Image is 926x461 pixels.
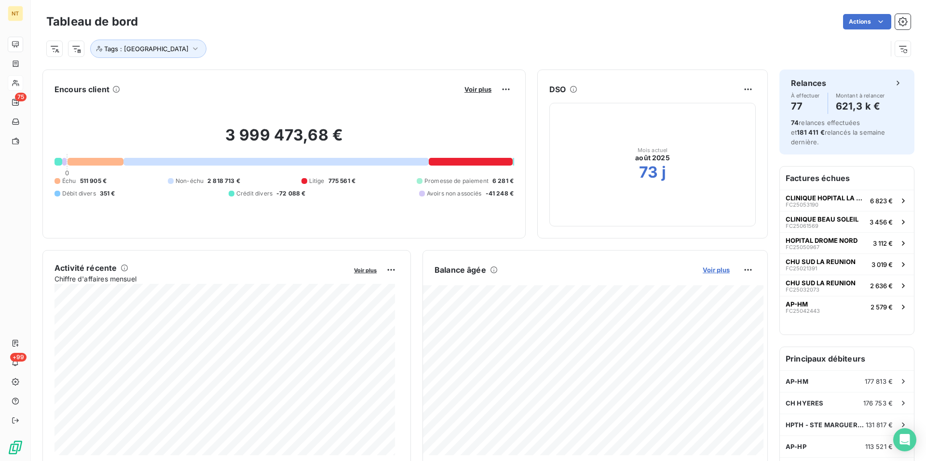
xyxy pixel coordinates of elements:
span: 0 [65,169,69,177]
button: CLINIQUE BEAU SOLEILFC250615693 456 € [780,211,914,232]
span: 3 019 € [872,261,893,268]
h6: Balance âgée [435,264,486,276]
span: FC25032073 [786,287,819,293]
button: CHU SUD LA REUNIONFC250213913 019 € [780,253,914,275]
span: CHU SUD LA REUNION [786,279,856,287]
h6: Relances [791,77,826,89]
h6: Factures échues [780,167,914,190]
button: AP-HMFC250424432 579 € [780,296,914,317]
span: Non-échu [176,177,204,185]
span: -41 248 € [486,189,514,198]
h2: 3 999 473,68 € [54,126,514,154]
h6: DSO [549,84,566,95]
h2: j [662,163,666,182]
span: AP-HP [786,443,806,450]
button: Voir plus [700,265,733,274]
span: Chiffre d'affaires mensuel [54,274,347,284]
span: 3 456 € [870,218,893,226]
span: 177 813 € [865,377,893,385]
span: Voir plus [703,266,730,274]
span: HPTH - STE MARGUERITE (83) - NE PLU [786,421,866,429]
span: Crédit divers [236,189,272,198]
span: Échu [62,177,76,185]
span: 113 521 € [865,443,893,450]
h4: 77 [791,98,820,114]
h6: Principaux débiteurs [780,347,914,370]
span: 2 579 € [871,303,893,311]
h2: 73 [639,163,658,182]
span: 351 € [100,189,115,198]
button: Tags : [GEOGRAPHIC_DATA] [90,40,206,58]
span: CH HYERES [786,399,823,407]
span: Montant à relancer [836,93,885,98]
span: 75 [15,93,27,101]
h6: Encours client [54,84,109,95]
button: CLINIQUE HOPITAL LA ROSERAIEFC250531906 823 € [780,190,914,211]
span: 6 823 € [870,197,893,205]
h3: Tableau de bord [46,13,138,30]
span: CLINIQUE BEAU SOLEIL [786,215,858,223]
span: -72 088 € [276,189,305,198]
span: relances effectuées et relancés la semaine dernière. [791,119,885,146]
span: FC25042443 [786,308,820,314]
span: FC25053190 [786,202,818,208]
span: 511 905 € [80,177,107,185]
span: Voir plus [354,267,377,274]
span: 2 636 € [870,282,893,290]
button: Voir plus [462,85,494,94]
span: Mois actuel [638,147,668,153]
a: 75 [8,95,23,110]
div: NT [8,6,23,21]
span: Voir plus [464,85,491,93]
span: 181 411 € [797,128,824,136]
button: HOPITAL DROME NORDFC250509673 112 € [780,232,914,253]
span: CHU SUD LA REUNION [786,258,856,265]
span: août 2025 [635,153,669,163]
div: Open Intercom Messenger [893,428,916,451]
button: CHU SUD LA REUNIONFC250320732 636 € [780,275,914,296]
button: Voir plus [351,265,380,274]
span: 2 818 713 € [207,177,240,185]
span: 3 112 € [873,239,893,247]
h4: 621,3 k € [836,98,885,114]
span: À effectuer [791,93,820,98]
span: FC25021391 [786,265,817,271]
span: 775 561 € [328,177,355,185]
span: 74 [791,119,799,126]
span: Avoirs non associés [427,189,482,198]
span: AP-HM [786,300,808,308]
span: 176 753 € [863,399,893,407]
img: Logo LeanPay [8,440,23,455]
span: Tags : [GEOGRAPHIC_DATA] [104,45,189,53]
span: HOPITAL DROME NORD [786,237,858,244]
span: +99 [10,353,27,362]
span: Débit divers [62,189,96,198]
h6: Activité récente [54,262,117,274]
span: CLINIQUE HOPITAL LA ROSERAIE [786,194,866,202]
span: Promesse de paiement [424,177,489,185]
span: 6 281 € [492,177,514,185]
span: Litige [309,177,325,185]
span: AP-HM [786,377,808,385]
span: FC25050967 [786,244,819,250]
span: FC25061569 [786,223,818,229]
span: 131 817 € [866,421,893,429]
button: Actions [843,14,891,29]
